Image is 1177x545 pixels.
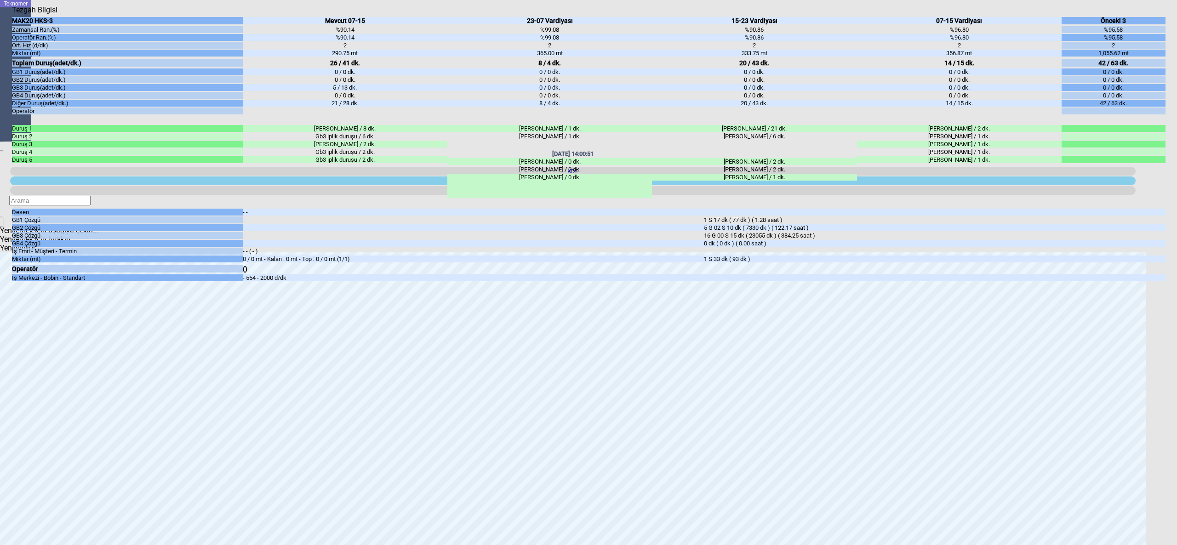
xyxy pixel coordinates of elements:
div: 2 [447,42,652,49]
div: GB3 Duruş(adet/dk.) [12,84,243,91]
div: GB2 Duruş(adet/dk.) [12,76,243,83]
div: 0 / 0 dk. [652,76,857,83]
div: 20 / 43 dk. [652,59,857,67]
div: %90.14 [243,26,447,33]
div: 0 / 0 dk. [1062,92,1166,99]
div: 5 G 02 S 10 dk ( 7330 dk ) ( 122.17 saat ) [704,224,1166,231]
div: 0 / 0 dk. [1062,84,1166,91]
div: 1 S 33 dk ( 93 dk ) [704,255,1166,262]
div: 8 / 4 dk. [447,59,652,67]
div: Duruş 5 [12,156,243,163]
div: 2 [857,42,1062,49]
div: 23-07 Vardiyası [447,17,652,24]
div: 0 / 0 dk. [447,92,652,99]
div: 16 G 00 S 15 dk ( 23055 dk ) ( 384.25 saat ) [704,232,1166,239]
div: GB1 Duruş(adet/dk.) [12,68,243,75]
div: [PERSON_NAME] / 2 dk. [857,125,1062,132]
div: Tezgah Bilgisi [12,6,61,14]
div: Toplam Duruş(adet/dk.) [12,59,243,67]
div: %95.58 [1062,34,1166,41]
div: [PERSON_NAME] / 21 dk. [652,125,857,132]
div: 0 / 0 dk. [1062,76,1166,83]
div: 42 / 63 dk. [1062,59,1166,67]
div: GB2 Çözgü [12,224,243,231]
div: [PERSON_NAME] / 0 dk. [447,158,652,165]
div: Gb3 iplik duruşu / 2 dk. [243,148,447,155]
div: 0 / 0 dk. [243,92,447,99]
div: 0 / 0 dk. [857,92,1062,99]
div: 0 / 0 dk. [857,84,1062,91]
div: 0 / 0 dk. [652,92,857,99]
div: İş Emri - Müşteri - Termin [12,248,243,255]
div: 20 / 43 dk. [652,100,857,107]
div: - - ( - ) [243,248,704,255]
div: 0 / 0 dk. [857,68,1062,75]
div: 14 / 15 dk. [857,59,1062,67]
div: MAK20 HKS-3 [12,17,243,24]
div: [PERSON_NAME] / 2 dk. [652,166,857,173]
div: 0 / 0 dk. [1062,68,1166,75]
div: %90.14 [243,34,447,41]
div: () [243,265,704,272]
div: 07-15 Vardiyası [857,17,1062,24]
div: [PERSON_NAME] / 6 dk. [652,133,857,157]
div: Gb3 iplik duruşu / 6 dk. [243,133,447,140]
div: [PERSON_NAME] / 1 dk. [652,174,857,181]
div: 0 / 0 dk. [243,76,447,83]
div: 333.75 mt [652,50,857,57]
div: Zamansal Ran.(%) [12,26,243,33]
div: Miktar (mt) [12,255,243,262]
div: [PERSON_NAME] / 2 dk. [243,141,447,148]
div: - 554 - 2000 d/dk [243,274,704,281]
div: Operatör [12,265,243,272]
div: %96.80 [857,34,1062,41]
div: 0 / 0 dk. [652,84,857,91]
div: Duruş 2 [12,133,243,140]
div: [PERSON_NAME] / 1 dk. [857,133,1062,140]
div: [PERSON_NAME] / 1 dk. [447,133,652,157]
div: GB4 Çözgü [12,240,243,247]
div: [PERSON_NAME] / 1 dk. [447,125,652,132]
div: 0 / 0 dk. [447,68,652,75]
div: 365.00 mt [447,50,652,57]
div: Önceki 3 [1062,17,1166,24]
div: 15-23 Vardiyası [652,17,857,24]
div: 26 / 41 dk. [243,59,447,67]
div: 42 / 63 dk. [1062,100,1166,107]
div: [PERSON_NAME] / 1 dk. [857,141,1062,148]
div: Ort. Hız (d/dk) [12,42,243,49]
div: GB4 Duruş(adet/dk.) [12,92,243,99]
div: 21 / 28 dk. [243,100,447,107]
div: %90.86 [652,34,857,41]
div: Miktar (mt) [12,50,243,57]
div: %99.08 [447,26,652,33]
div: 356.87 mt [857,50,1062,57]
div: 2 [1062,42,1166,49]
div: [PERSON_NAME] / 0 dk. [447,174,652,198]
div: Duruş 3 [12,141,243,148]
div: 2 [652,42,857,49]
div: - - [243,209,704,216]
div: [PERSON_NAME] / 1 dk. [857,148,1062,155]
div: GB3 Çözgü [12,232,243,239]
div: 0 / 0 dk. [447,76,652,83]
div: %99.08 [447,34,652,41]
div: Mevcut 07-15 [243,17,447,24]
div: 0 dk ( 0 dk ) ( 0.00 saat ) [704,240,1166,247]
div: İş Merkezi - Bobin - Standart [12,274,243,281]
div: [PERSON_NAME] / 2 dk. [652,158,857,165]
div: %95.58 [1062,26,1166,33]
div: Desen [12,209,243,216]
div: 2 [243,42,447,49]
div: 0 / 0 dk. [243,68,447,75]
div: Operatör [12,108,243,114]
div: 5 / 13 dk. [243,84,447,91]
div: GB1 Çözgü [12,216,243,223]
div: Duruş 1 [12,125,243,132]
div: 0 / 0 dk. [652,68,857,75]
div: [PERSON_NAME] / 1 dk. [857,156,1062,163]
div: Diğer Duruş(adet/dk.) [12,100,243,107]
div: Gb3 iplik duruşu / 2 dk. [243,156,447,163]
div: 8 / 4 dk. [447,100,652,107]
div: 1,055.62 mt [1062,50,1166,57]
